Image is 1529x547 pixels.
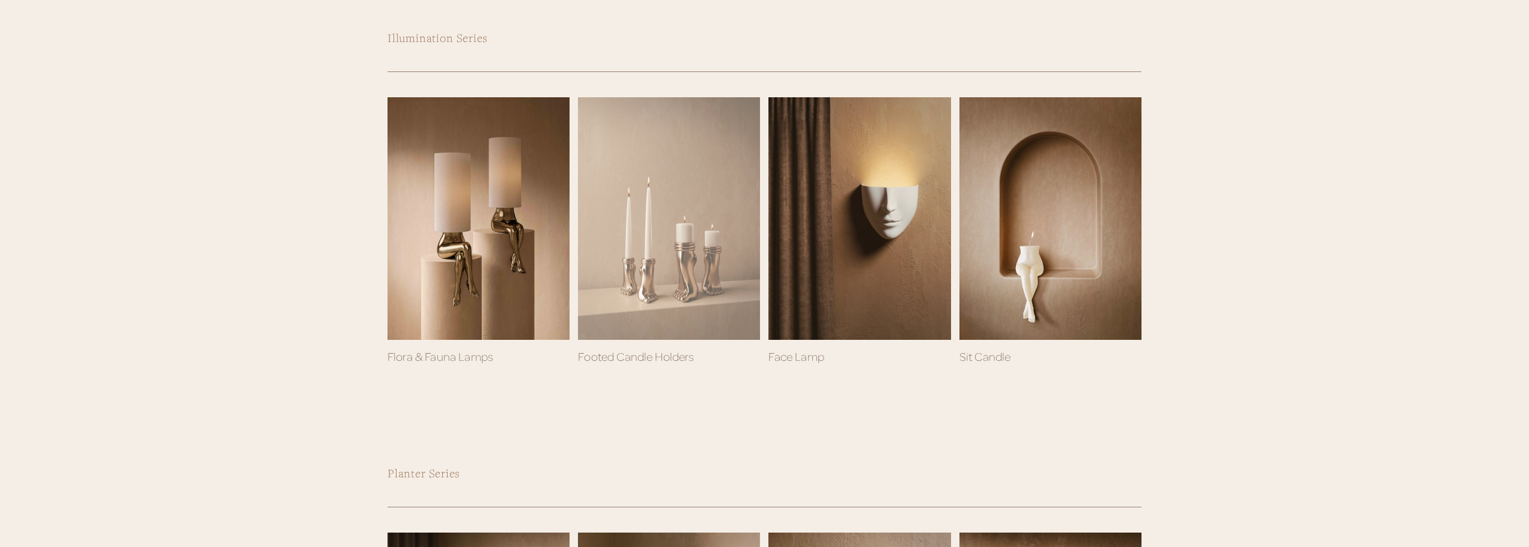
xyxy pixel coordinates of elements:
a: Footed Candle Holders [578,349,694,363]
a: Face Lamp [768,349,824,363]
h3: Illumination Series [388,29,1141,46]
a: Flora & Fauna Lamps [388,349,493,363]
a: Footed Candle Holders [578,97,760,340]
h3: Planter Series [388,465,1141,482]
a: Sit Candle [959,97,1141,340]
a: Flora & Fauna Lamps [388,97,570,340]
a: Face Lamp [768,97,950,340]
a: Sit Candle [959,349,1011,363]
